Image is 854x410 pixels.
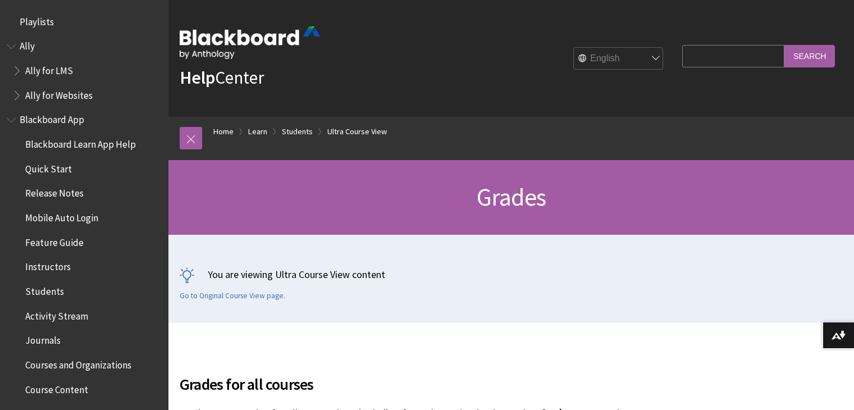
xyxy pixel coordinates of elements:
[180,291,285,301] a: Go to Original Course View page.
[25,233,84,248] span: Feature Guide
[25,61,73,76] span: Ally for LMS
[213,125,234,139] a: Home
[282,125,313,139] a: Students
[477,181,546,212] span: Grades
[25,282,64,297] span: Students
[25,380,88,395] span: Course Content
[25,307,88,322] span: Activity Stream
[25,258,71,273] span: Instructors
[20,12,54,28] span: Playlists
[327,125,387,139] a: Ultra Course View
[25,135,136,150] span: Blackboard Learn App Help
[574,48,664,70] select: Site Language Selector
[180,26,320,59] img: Blackboard by Anthology
[7,37,162,105] nav: Book outline for Anthology Ally Help
[180,267,843,281] p: You are viewing Ultra Course View content
[25,86,93,101] span: Ally for Websites
[180,66,264,89] a: HelpCenter
[180,66,215,89] strong: Help
[180,372,677,396] span: Grades for all courses
[248,125,267,139] a: Learn
[25,356,131,371] span: Courses and Organizations
[784,45,835,67] input: Search
[20,37,35,52] span: Ally
[25,184,84,199] span: Release Notes
[25,331,61,347] span: Journals
[25,160,72,175] span: Quick Start
[7,12,162,31] nav: Book outline for Playlists
[25,208,98,224] span: Mobile Auto Login
[20,111,84,126] span: Blackboard App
